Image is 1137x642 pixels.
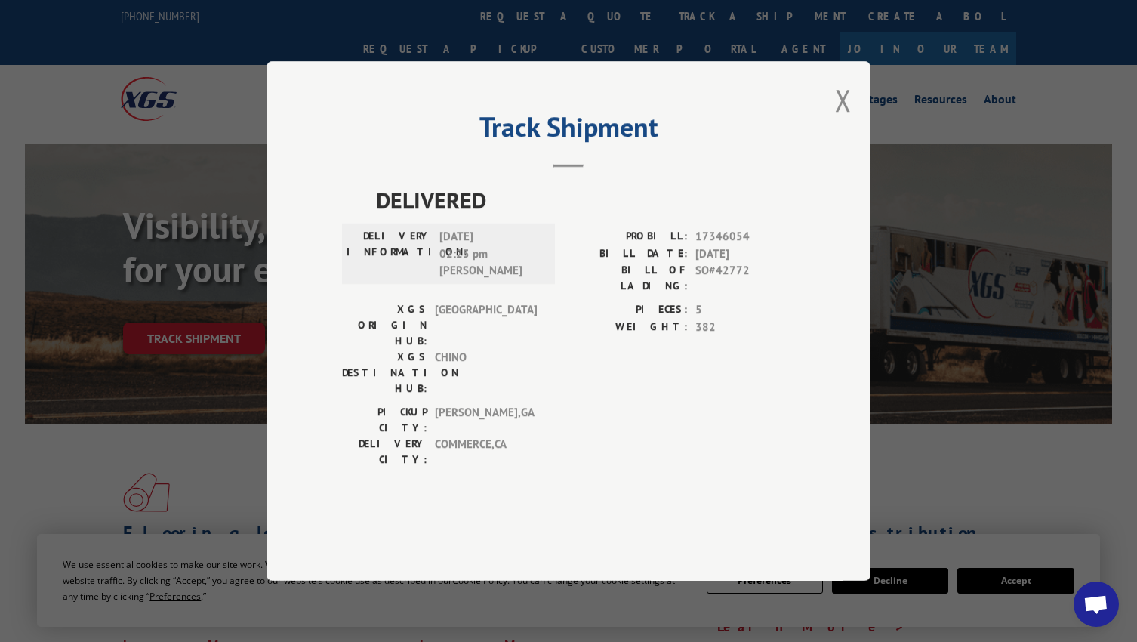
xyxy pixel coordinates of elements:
label: PIECES: [568,301,688,319]
span: [GEOGRAPHIC_DATA] [435,301,537,349]
span: COMMERCE , CA [435,436,537,468]
label: PROBILL: [568,228,688,245]
span: [DATE] 02:25 pm [PERSON_NAME] [439,228,541,279]
label: WEIGHT: [568,319,688,336]
label: DELIVERY CITY: [342,436,427,468]
button: Close modal [835,80,852,120]
span: 5 [695,301,795,319]
div: Open chat [1074,582,1119,627]
h2: Track Shipment [342,116,795,145]
label: XGS ORIGIN HUB: [342,301,427,349]
label: DELIVERY INFORMATION: [347,228,432,279]
span: SO#42772 [695,262,795,294]
span: [PERSON_NAME] , GA [435,404,537,436]
label: BILL OF LADING: [568,262,688,294]
span: 382 [695,319,795,336]
label: BILL DATE: [568,245,688,263]
label: PICKUP CITY: [342,404,427,436]
span: CHINO [435,349,537,397]
label: XGS DESTINATION HUB: [342,349,427,397]
span: [DATE] [695,245,795,263]
span: DELIVERED [376,183,795,217]
span: 17346054 [695,228,795,245]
